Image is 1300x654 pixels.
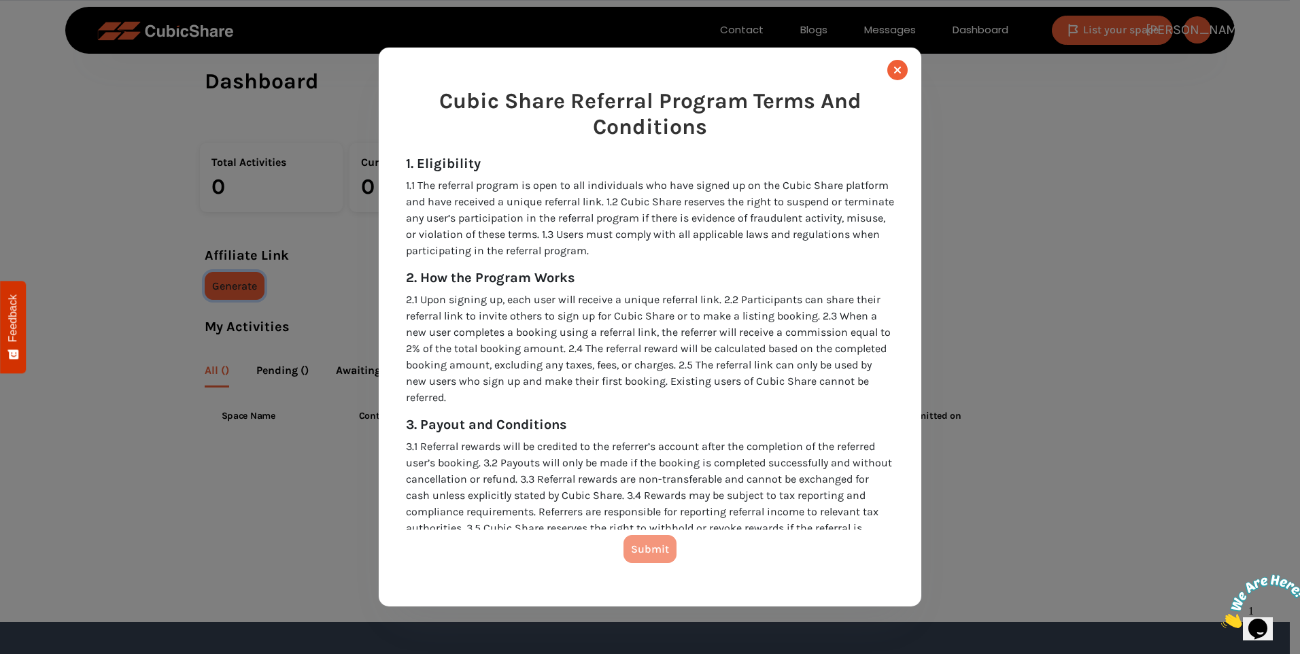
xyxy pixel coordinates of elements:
[406,440,892,551] span: 3.1 Referral rewards will be credited to the referrer’s account after the completion of the refer...
[406,156,481,171] strong: 1. Eligibility
[406,88,894,139] h3: Cubic Share Referral Program Terms and Conditions
[1216,569,1300,634] iframe: chat widget
[406,417,567,432] strong: 3. Payout and Conditions
[5,5,90,59] img: Chat attention grabber
[7,294,19,342] span: Feedback
[406,179,894,257] span: 1.1 The referral program is open to all individuals who have signed up on the Cubic Share platfor...
[5,5,11,17] span: 1
[406,293,891,404] span: 2.1 Upon signing up, each user will receive a unique referral link. 2.2 Participants can share th...
[406,270,575,286] strong: 2. How the Program Works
